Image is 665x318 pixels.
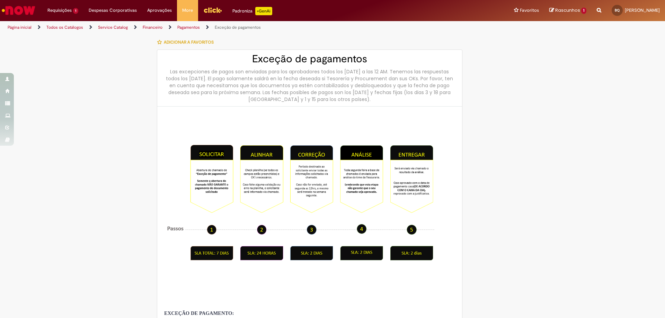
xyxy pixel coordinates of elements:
h2: Exceção de pagamentos [164,53,455,65]
div: Las excepciones de pagos son enviadas para los aprobadores todos los [DATE] a las 12 AM. Tenemos ... [164,68,455,103]
span: [PERSON_NAME] [625,7,660,13]
a: Todos os Catálogos [46,25,83,30]
span: Requisições [47,7,72,14]
p: +GenAi [255,7,272,15]
span: 1 [73,8,78,14]
span: More [182,7,193,14]
a: Pagamentos [177,25,200,30]
span: 1 [581,8,586,14]
a: Rascunhos [549,7,586,14]
a: Service Catalog [98,25,128,30]
img: click_logo_yellow_360x200.png [203,5,222,15]
span: Aprovações [147,7,172,14]
a: Página inicial [8,25,32,30]
span: Adicionar a Favoritos [164,39,214,45]
div: Padroniza [232,7,272,15]
span: Despesas Corporativas [89,7,137,14]
span: Favoritos [520,7,539,14]
ul: Trilhas de página [5,21,438,34]
a: Exceção de pagamentos [215,25,261,30]
span: Rascunhos [555,7,580,13]
span: BQ [615,8,620,12]
span: EXCEÇÃO DE PAGAMENTO: [164,310,234,316]
a: Financeiro [143,25,162,30]
button: Adicionar a Favoritos [157,35,218,49]
img: ServiceNow [1,3,36,17]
